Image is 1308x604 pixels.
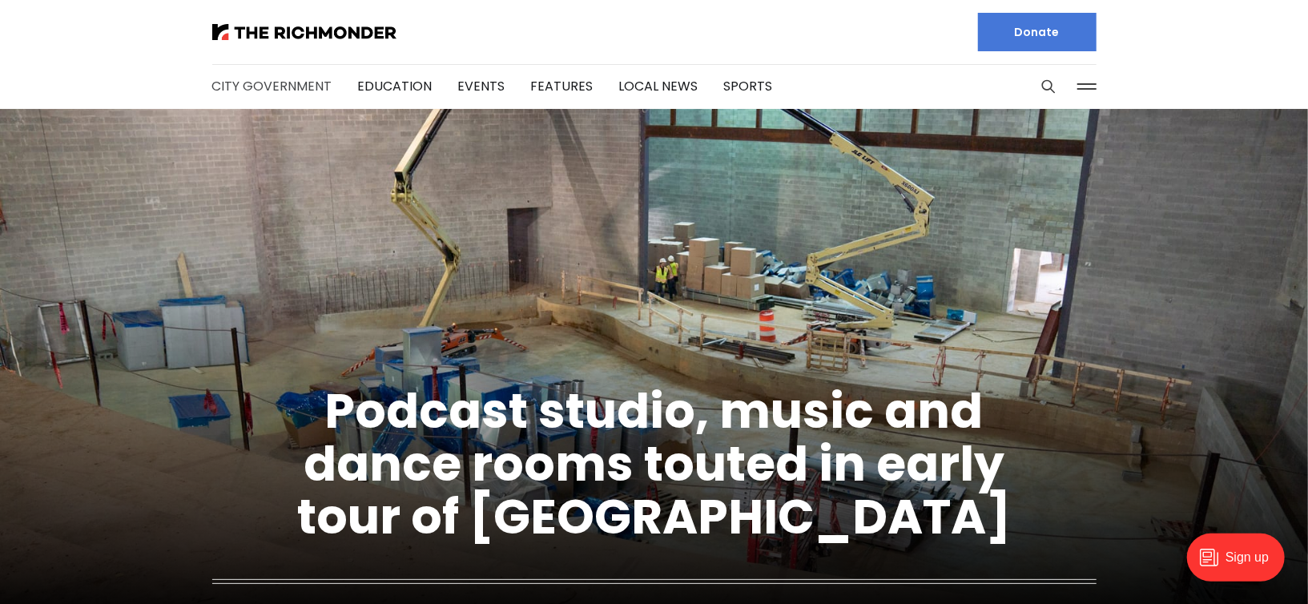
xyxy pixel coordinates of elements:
a: Events [458,77,505,95]
iframe: portal-trigger [1173,525,1308,604]
a: Features [531,77,594,95]
img: The Richmonder [212,24,396,40]
button: Search this site [1036,74,1060,99]
a: Donate [978,13,1097,51]
a: Education [358,77,433,95]
a: Sports [724,77,773,95]
a: Podcast studio, music and dance rooms touted in early tour of [GEOGRAPHIC_DATA] [297,377,1011,550]
a: City Government [212,77,332,95]
a: Local News [619,77,698,95]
